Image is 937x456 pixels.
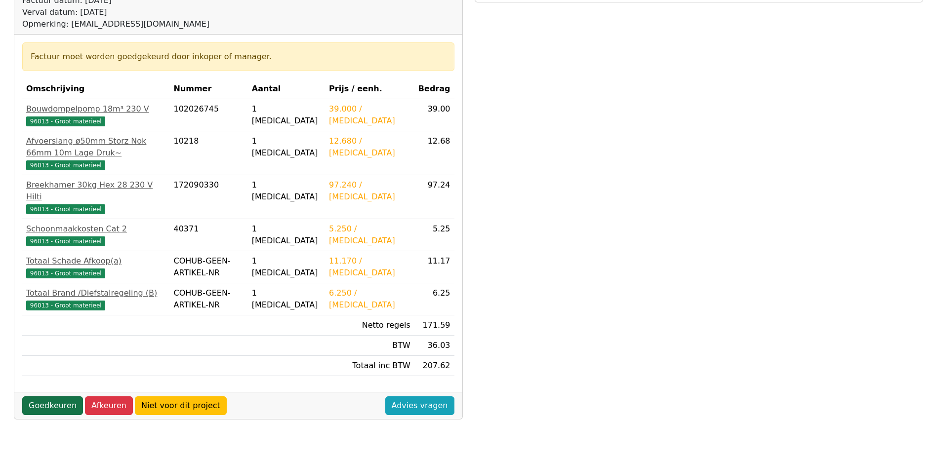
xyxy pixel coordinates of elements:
[325,315,414,336] td: Netto regels
[169,131,247,175] td: 10218
[26,179,165,203] div: Breekhamer 30kg Hex 28 230 V Hilti
[26,287,165,299] div: Totaal Brand /Diefstalregeling (B)
[252,179,321,203] div: 1 [MEDICAL_DATA]
[414,336,454,356] td: 36.03
[169,219,247,251] td: 40371
[26,255,165,279] a: Totaal Schade Afkoop(a)96013 - Groot materieel
[248,79,325,99] th: Aantal
[414,99,454,131] td: 39.00
[325,336,414,356] td: BTW
[26,236,105,246] span: 96013 - Groot materieel
[26,103,165,127] a: Bouwdompelpomp 18m³ 230 V96013 - Groot materieel
[22,18,262,30] div: Opmerking: [EMAIL_ADDRESS][DOMAIN_NAME]
[26,135,165,171] a: Afvoerslang ø50mm Storz Nok 66mm 10m Lage Druk~96013 - Groot materieel
[252,223,321,247] div: 1 [MEDICAL_DATA]
[414,356,454,376] td: 207.62
[169,99,247,131] td: 102026745
[414,79,454,99] th: Bedrag
[385,396,454,415] a: Advies vragen
[329,179,410,203] div: 97.240 / [MEDICAL_DATA]
[169,251,247,283] td: COHUB-GEEN-ARTIKEL-NR
[329,103,410,127] div: 39.000 / [MEDICAL_DATA]
[22,6,262,18] div: Verval datum: [DATE]
[252,103,321,127] div: 1 [MEDICAL_DATA]
[414,131,454,175] td: 12.68
[329,223,410,247] div: 5.250 / [MEDICAL_DATA]
[26,287,165,311] a: Totaal Brand /Diefstalregeling (B)96013 - Groot materieel
[169,79,247,99] th: Nummer
[169,175,247,219] td: 172090330
[414,175,454,219] td: 97.24
[169,283,247,315] td: COHUB-GEEN-ARTIKEL-NR
[85,396,133,415] a: Afkeuren
[26,268,105,278] span: 96013 - Groot materieel
[26,135,165,159] div: Afvoerslang ø50mm Storz Nok 66mm 10m Lage Druk~
[414,219,454,251] td: 5.25
[135,396,227,415] a: Niet voor dit project
[252,135,321,159] div: 1 [MEDICAL_DATA]
[252,255,321,279] div: 1 [MEDICAL_DATA]
[26,160,105,170] span: 96013 - Groot materieel
[26,223,165,247] a: Schoonmaakkosten Cat 296013 - Groot materieel
[31,51,446,63] div: Factuur moet worden goedgekeurd door inkoper of manager.
[329,287,410,311] div: 6.250 / [MEDICAL_DATA]
[22,79,169,99] th: Omschrijving
[252,287,321,311] div: 1 [MEDICAL_DATA]
[414,283,454,315] td: 6.25
[26,255,165,267] div: Totaal Schade Afkoop(a)
[26,179,165,215] a: Breekhamer 30kg Hex 28 230 V Hilti96013 - Groot materieel
[325,356,414,376] td: Totaal inc BTW
[26,223,165,235] div: Schoonmaakkosten Cat 2
[325,79,414,99] th: Prijs / eenh.
[26,204,105,214] span: 96013 - Groot materieel
[414,315,454,336] td: 171.59
[22,396,83,415] a: Goedkeuren
[329,255,410,279] div: 11.170 / [MEDICAL_DATA]
[26,116,105,126] span: 96013 - Groot materieel
[329,135,410,159] div: 12.680 / [MEDICAL_DATA]
[414,251,454,283] td: 11.17
[26,301,105,310] span: 96013 - Groot materieel
[26,103,165,115] div: Bouwdompelpomp 18m³ 230 V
